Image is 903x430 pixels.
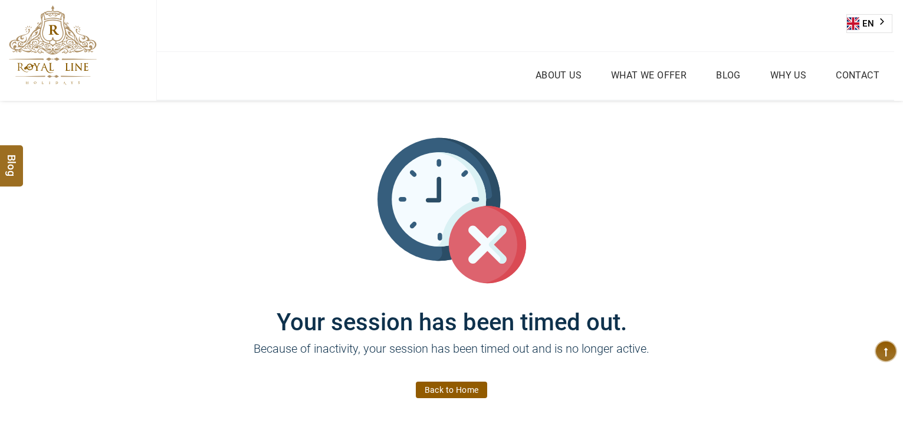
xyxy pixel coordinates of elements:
[98,285,806,336] h1: Your session has been timed out.
[377,136,526,285] img: session_time_out.svg
[4,155,19,165] span: Blog
[846,14,892,33] div: Language
[767,67,809,84] a: Why Us
[416,382,488,398] a: Back to Home
[853,383,891,418] iframe: chat widget
[9,5,97,85] img: The Royal Line Holidays
[847,15,892,32] a: EN
[608,67,689,84] a: What we Offer
[713,67,744,84] a: Blog
[533,67,585,84] a: About Us
[833,67,882,84] a: Contact
[98,340,806,375] p: Because of inactivity, your session has been timed out and is no longer active.
[846,14,892,33] aside: Language selected: English
[679,238,891,377] iframe: chat widget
